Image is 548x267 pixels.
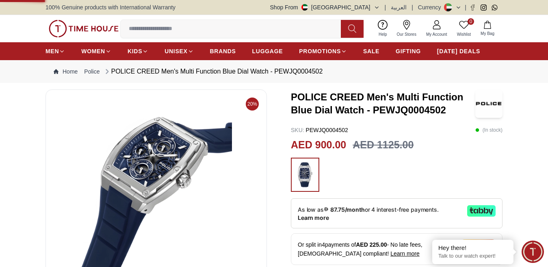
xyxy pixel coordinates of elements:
[475,89,503,118] img: POLICE CREED Men's Multi Function Blue Dial Watch - PEWJQ0004502
[481,4,487,11] a: Instagram
[291,127,304,133] span: SKU :
[465,3,466,11] span: |
[252,47,283,55] span: LUGGAGE
[452,18,476,39] a: 0Wishlist
[356,241,387,248] span: AED 225.00
[270,3,380,11] button: Shop From[GEOGRAPHIC_DATA]
[470,4,476,11] a: Facebook
[418,3,444,11] div: Currency
[128,47,142,55] span: KIDS
[128,44,148,59] a: KIDS
[412,3,413,11] span: |
[477,30,498,37] span: My Bag
[396,44,421,59] a: GIFTING
[165,47,187,55] span: UNISEX
[45,60,503,83] nav: Breadcrumb
[522,241,544,263] div: Chat Widget
[385,3,386,11] span: |
[45,47,59,55] span: MEN
[375,31,390,37] span: Help
[492,4,498,11] a: Whatsapp
[454,31,474,37] span: Wishlist
[299,44,347,59] a: PROMOTIONS
[353,137,414,153] h3: AED 1125.00
[475,126,503,134] p: ( In stock )
[363,47,379,55] span: SALE
[390,250,420,257] span: Learn more
[301,4,308,11] img: United Arab Emirates
[291,137,346,153] h2: AED 900.00
[461,239,496,251] img: Tamara
[437,44,480,59] a: [DATE] DEALS
[291,91,475,117] h3: POLICE CREED Men's Multi Function Blue Dial Watch - PEWJQ0004502
[295,162,315,188] img: ...
[476,19,499,38] button: My Bag
[84,67,100,76] a: Police
[438,253,507,260] p: Talk to our watch expert!
[438,244,507,252] div: Hey there!
[81,44,111,59] a: WOMEN
[394,31,420,37] span: Our Stores
[392,18,421,39] a: Our Stores
[291,126,348,134] p: PEWJQ0004502
[54,67,78,76] a: Home
[374,18,392,39] a: Help
[423,31,451,37] span: My Account
[165,44,193,59] a: UNISEX
[299,47,341,55] span: PROMOTIONS
[468,18,474,25] span: 0
[45,44,65,59] a: MEN
[291,233,503,265] div: Or split in 4 payments of - No late fees, [DEMOGRAPHIC_DATA] compliant!
[391,3,407,11] button: العربية
[396,47,421,55] span: GIFTING
[363,44,379,59] a: SALE
[81,47,105,55] span: WOMEN
[210,44,236,59] a: BRANDS
[210,47,236,55] span: BRANDS
[246,98,259,111] span: 20%
[437,47,480,55] span: [DATE] DEALS
[103,67,323,76] div: POLICE CREED Men's Multi Function Blue Dial Watch - PEWJQ0004502
[45,3,175,11] span: 100% Genuine products with International Warranty
[49,20,119,37] img: ...
[252,44,283,59] a: LUGGAGE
